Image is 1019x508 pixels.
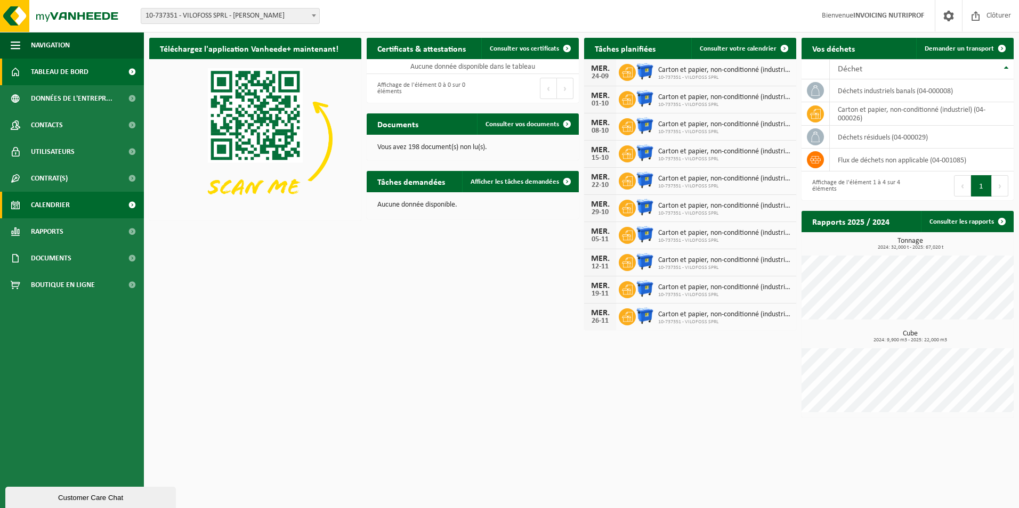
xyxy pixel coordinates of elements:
button: Previous [540,78,557,99]
a: Consulter vos documents [477,113,578,135]
button: Next [992,175,1008,196]
div: 01-10 [589,100,611,108]
span: Carton et papier, non-conditionné (industriel) [658,120,791,129]
span: Carton et papier, non-conditionné (industriel) [658,148,791,156]
span: Carton et papier, non-conditionné (industriel) [658,175,791,183]
span: 10-737351 - VILOFOSS SPRL [658,292,791,298]
img: WB-1100-HPE-BE-01 [636,225,654,243]
span: 10-737351 - VILOFOSS SPRL - VILLERS-LE-BOUILLET [141,8,320,24]
img: WB-1100-HPE-BE-01 [636,198,654,216]
div: MER. [589,282,611,290]
td: déchets industriels banals (04-000008) [830,79,1014,102]
div: MER. [589,92,611,100]
h2: Tâches demandées [367,171,456,192]
div: 29-10 [589,209,611,216]
img: WB-1100-HPE-BE-01 [636,117,654,135]
div: MER. [589,200,611,209]
a: Afficher les tâches demandées [462,171,578,192]
img: WB-1100-HPE-BE-01 [636,252,654,271]
span: Carton et papier, non-conditionné (industriel) [658,229,791,237]
td: Aucune donnée disponible dans le tableau [367,59,579,74]
button: 1 [971,175,992,196]
div: 12-11 [589,263,611,271]
div: MER. [589,309,611,317]
h3: Cube [807,330,1014,343]
span: Demander un transport [925,45,994,52]
img: WB-1100-HPE-BE-01 [636,89,654,108]
span: 2024: 9,900 m3 - 2025: 22,000 m3 [807,338,1014,343]
h2: Documents [367,113,429,134]
span: 10-737351 - VILOFOSS SPRL [658,75,791,81]
h2: Tâches planifiées [584,38,666,59]
span: Consulter vos documents [486,121,559,128]
div: MER. [589,173,611,182]
span: 10-737351 - VILOFOSS SPRL [658,102,791,108]
span: 2024: 32,000 t - 2025: 67,020 t [807,245,1014,250]
span: Déchet [838,65,862,73]
div: MER. [589,227,611,236]
div: MER. [589,64,611,73]
div: 08-10 [589,127,611,135]
div: MER. [589,146,611,154]
span: Calendrier [31,192,70,218]
img: WB-1100-HPE-BE-01 [636,280,654,298]
strong: INVOICING NUTRIPROF [853,12,924,20]
span: Contrat(s) [31,165,68,192]
div: 24-09 [589,73,611,80]
span: Carton et papier, non-conditionné (industriel) [658,256,791,265]
span: Contacts [31,112,63,138]
span: Boutique en ligne [31,272,95,298]
img: WB-1100-HPE-BE-01 [636,171,654,189]
div: Affichage de l'élément 1 à 4 sur 4 éléments [807,174,902,198]
span: Carton et papier, non-conditionné (industriel) [658,202,791,210]
span: 10-737351 - VILOFOSS SPRL [658,210,791,217]
a: Demander un transport [916,38,1013,59]
a: Consulter vos certificats [481,38,578,59]
a: Consulter votre calendrier [691,38,795,59]
span: 10-737351 - VILOFOSS SPRL [658,129,791,135]
td: carton et papier, non-conditionné (industriel) (04-000026) [830,102,1014,126]
span: Afficher les tâches demandées [471,178,559,185]
div: 19-11 [589,290,611,298]
span: Navigation [31,32,70,59]
div: MER. [589,255,611,263]
span: Données de l'entrepr... [31,85,112,112]
td: déchets résiduels (04-000029) [830,126,1014,149]
span: Rapports [31,218,63,245]
span: Consulter vos certificats [490,45,559,52]
span: Carton et papier, non-conditionné (industriel) [658,283,791,292]
h3: Tonnage [807,237,1014,250]
span: 10-737351 - VILOFOSS SPRL [658,237,791,244]
span: Tableau de bord [31,59,88,85]
button: Previous [954,175,971,196]
span: Carton et papier, non-conditionné (industriel) [658,310,791,319]
span: 10-737351 - VILOFOSS SPRL [658,265,791,271]
span: 10-737351 - VILOFOSS SPRL [658,156,791,162]
a: Consulter les rapports [921,211,1013,232]
span: 10-737351 - VILOFOSS SPRL [658,183,791,190]
iframe: chat widget [5,485,178,508]
span: Utilisateurs [31,138,75,165]
div: 26-11 [589,317,611,325]
div: 22-10 [589,182,611,189]
img: WB-1100-HPE-BE-01 [636,307,654,325]
div: 05-11 [589,236,611,243]
h2: Rapports 2025 / 2024 [802,211,900,232]
div: 15-10 [589,154,611,162]
h2: Téléchargez l'application Vanheede+ maintenant! [149,38,349,59]
img: Download de VHEPlus App [149,59,361,218]
span: 10-737351 - VILOFOSS SPRL [658,319,791,325]
h2: Certificats & attestations [367,38,476,59]
div: MER. [589,119,611,127]
h2: Vos déchets [802,38,866,59]
span: Consulter votre calendrier [700,45,777,52]
img: WB-1100-HPE-BE-01 [636,144,654,162]
button: Next [557,78,573,99]
img: WB-1100-HPE-BE-01 [636,62,654,80]
span: Documents [31,245,71,272]
span: Carton et papier, non-conditionné (industriel) [658,66,791,75]
p: Aucune donnée disponible. [377,201,568,209]
span: Carton et papier, non-conditionné (industriel) [658,93,791,102]
div: Affichage de l'élément 0 à 0 sur 0 éléments [372,77,467,100]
